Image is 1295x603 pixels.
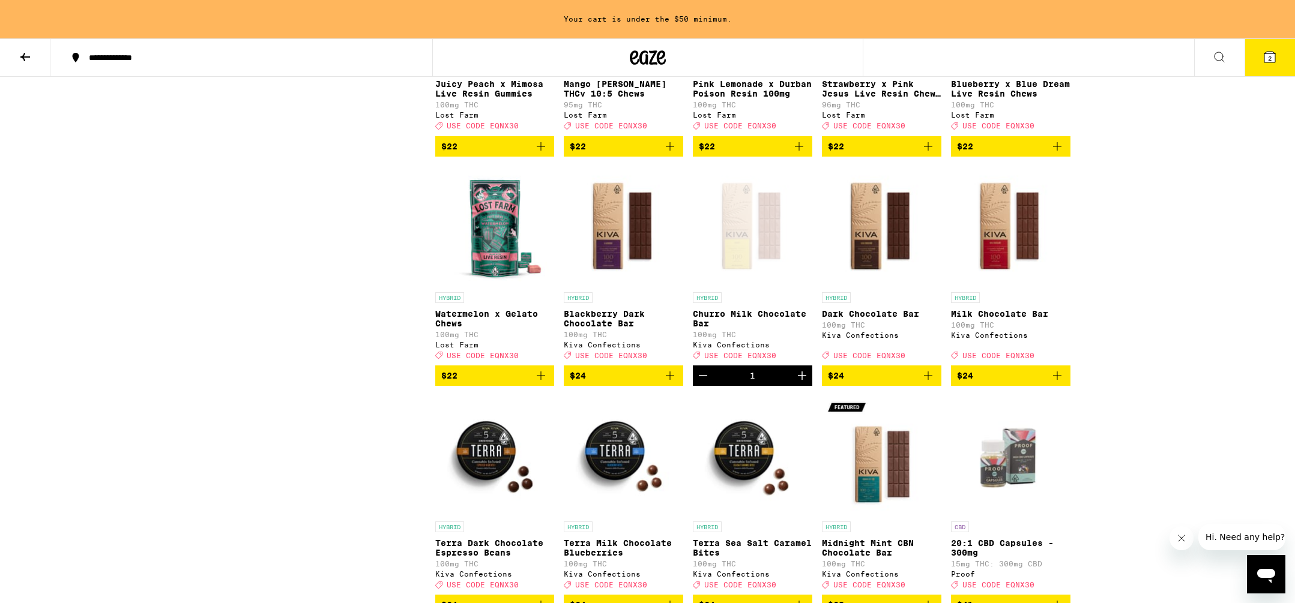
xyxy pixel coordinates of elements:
[441,142,457,151] span: $22
[693,570,812,578] div: Kiva Confections
[962,122,1034,130] span: USE CODE EQNX30
[693,111,812,119] div: Lost Farm
[1247,555,1285,593] iframe: Button to launch messaging window
[435,79,555,98] p: Juicy Peach x Mimosa Live Resin Gummies
[435,395,555,515] img: Kiva Confections - Terra Dark Chocolate Espresso Beans
[435,101,555,109] p: 100mg THC
[833,352,905,359] span: USE CODE EQNX30
[435,341,555,349] div: Lost Farm
[951,321,1070,329] p: 100mg THC
[822,309,941,319] p: Dark Chocolate Bar
[564,570,683,578] div: Kiva Confections
[822,292,851,303] p: HYBRID
[693,538,812,557] p: Terra Sea Salt Caramel Bites
[564,166,683,365] a: Open page for Blackberry Dark Chocolate Bar from Kiva Confections
[435,166,555,365] a: Open page for Watermelon x Gelato Chews from Lost Farm
[822,538,941,557] p: Midnight Mint CBN Chocolate Bar
[435,560,555,568] p: 100mg THC
[575,581,647,589] span: USE CODE EQNX30
[564,292,593,303] p: HYBRID
[828,371,844,380] span: $24
[822,101,941,109] p: 96mg THC
[435,521,464,532] p: HYBRID
[951,521,969,532] p: CBD
[693,341,812,349] div: Kiva Confections
[957,142,973,151] span: $22
[693,101,812,109] p: 100mg THC
[693,560,812,568] p: 100mg THC
[435,395,555,595] a: Open page for Terra Dark Chocolate Espresso Beans from Kiva Confections
[564,136,683,157] button: Add to bag
[693,309,812,328] p: Churro Milk Chocolate Bar
[435,136,555,157] button: Add to bag
[951,101,1070,109] p: 100mg THC
[822,570,941,578] div: Kiva Confections
[435,166,555,286] img: Lost Farm - Watermelon x Gelato Chews
[1268,55,1272,62] span: 2
[441,371,457,380] span: $22
[693,521,722,532] p: HYBRID
[951,79,1070,98] p: Blueberry x Blue Dream Live Resin Chews
[693,331,812,338] p: 100mg THC
[822,111,941,119] div: Lost Farm
[951,395,1070,595] a: Open page for 20:1 CBD Capsules - 300mg from Proof
[447,352,519,359] span: USE CODE EQNX30
[951,570,1070,578] div: Proof
[704,122,776,130] span: USE CODE EQNX30
[951,560,1070,568] p: 15mg THC: 300mg CBD
[951,136,1070,157] button: Add to bag
[822,560,941,568] p: 100mg THC
[564,331,683,338] p: 100mg THC
[951,111,1070,119] div: Lost Farm
[833,122,905,130] span: USE CODE EQNX30
[951,538,1070,557] p: 20:1 CBD Capsules - 300mg
[822,166,941,365] a: Open page for Dark Chocolate Bar from Kiva Confections
[822,521,851,532] p: HYBRID
[822,79,941,98] p: Strawberry x Pink Jesus Live Resin Chews - 100mg
[750,371,755,380] div: 1
[693,395,812,595] a: Open page for Terra Sea Salt Caramel Bites from Kiva Confections
[564,521,593,532] p: HYBRID
[951,365,1070,386] button: Add to bag
[951,292,980,303] p: HYBRID
[951,331,1070,339] div: Kiva Confections
[564,101,683,109] p: 95mg THC
[447,581,519,589] span: USE CODE EQNX30
[435,111,555,119] div: Lost Farm
[435,570,555,578] div: Kiva Confections
[564,79,683,98] p: Mango [PERSON_NAME] THCv 10:5 Chews
[435,331,555,338] p: 100mg THC
[570,142,586,151] span: $22
[822,136,941,157] button: Add to bag
[951,395,1070,515] img: Proof - 20:1 CBD Capsules - 300mg
[575,122,647,130] span: USE CODE EQNX30
[447,122,519,130] span: USE CODE EQNX30
[951,166,1070,286] img: Kiva Confections - Milk Chocolate Bar
[564,341,683,349] div: Kiva Confections
[693,395,812,515] img: Kiva Confections - Terra Sea Salt Caramel Bites
[792,365,812,386] button: Increment
[575,352,647,359] span: USE CODE EQNX30
[564,365,683,386] button: Add to bag
[822,166,941,286] img: Kiva Confections - Dark Chocolate Bar
[564,395,683,515] img: Kiva Confections - Terra Milk Chocolate Blueberries
[435,365,555,386] button: Add to bag
[693,166,812,365] a: Open page for Churro Milk Chocolate Bar from Kiva Confections
[435,309,555,328] p: Watermelon x Gelato Chews
[704,581,776,589] span: USE CODE EQNX30
[564,166,683,286] img: Kiva Confections - Blackberry Dark Chocolate Bar
[822,395,941,515] img: Kiva Confections - Midnight Mint CBN Chocolate Bar
[704,352,776,359] span: USE CODE EQNX30
[822,321,941,329] p: 100mg THC
[435,292,464,303] p: HYBRID
[822,331,941,339] div: Kiva Confections
[1245,39,1295,76] button: 2
[822,395,941,595] a: Open page for Midnight Mint CBN Chocolate Bar from Kiva Confections
[564,538,683,557] p: Terra Milk Chocolate Blueberries
[564,395,683,595] a: Open page for Terra Milk Chocolate Blueberries from Kiva Confections
[570,371,586,380] span: $24
[833,581,905,589] span: USE CODE EQNX30
[693,79,812,98] p: Pink Lemonade x Durban Poison Resin 100mg
[564,111,683,119] div: Lost Farm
